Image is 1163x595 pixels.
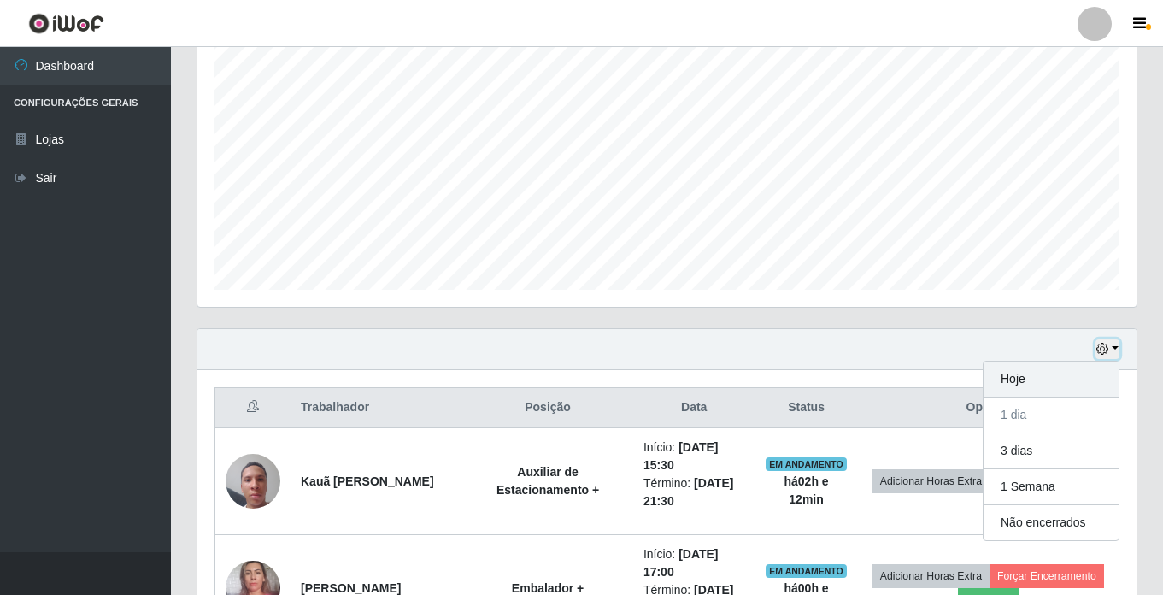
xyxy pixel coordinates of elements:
[872,469,990,493] button: Adicionar Horas Extra
[633,388,755,428] th: Data
[755,388,858,428] th: Status
[512,581,584,595] strong: Embalador +
[462,388,633,428] th: Posição
[291,388,462,428] th: Trabalhador
[226,445,280,517] img: 1751915623822.jpeg
[28,13,104,34] img: CoreUI Logo
[766,457,847,471] span: EM ANDAMENTO
[643,545,745,581] li: Início:
[872,564,990,588] button: Adicionar Horas Extra
[984,362,1119,398] button: Hoje
[984,505,1119,540] button: Não encerrados
[643,440,719,472] time: [DATE] 15:30
[784,474,828,506] strong: há 02 h e 12 min
[643,439,745,474] li: Início:
[984,433,1119,469] button: 3 dias
[643,474,745,510] li: Término:
[766,564,847,578] span: EM ANDAMENTO
[984,469,1119,505] button: 1 Semana
[301,581,401,595] strong: [PERSON_NAME]
[301,474,434,488] strong: Kauã [PERSON_NAME]
[496,465,599,497] strong: Auxiliar de Estacionamento +
[858,388,1119,428] th: Opções
[643,547,719,579] time: [DATE] 17:00
[984,398,1119,433] button: 1 dia
[990,564,1104,588] button: Forçar Encerramento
